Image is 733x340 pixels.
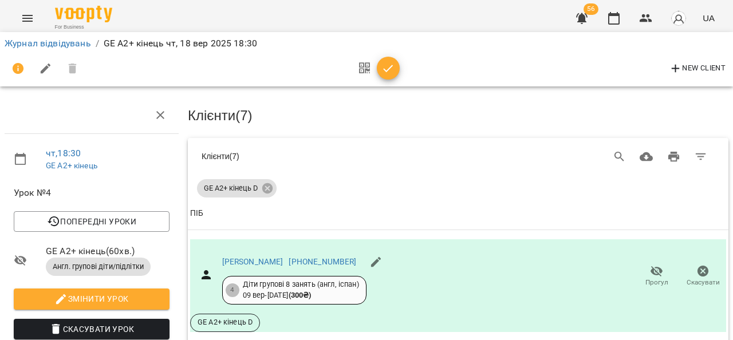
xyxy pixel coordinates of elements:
[55,6,112,22] img: Voopty Logo
[14,5,41,32] button: Menu
[633,260,680,292] button: Прогул
[645,278,668,287] span: Прогул
[669,62,726,76] span: New Client
[191,317,259,327] span: GE A2+ кінець D
[46,148,81,159] a: чт , 18:30
[687,143,715,171] button: Фільтр
[660,143,688,171] button: Друк
[5,38,91,49] a: Журнал відвідувань
[188,108,728,123] h3: Клієнти ( 7 )
[666,60,728,78] button: New Client
[698,7,719,29] button: UA
[703,12,715,24] span: UA
[104,37,257,50] p: GE A2+ кінець чт, 18 вер 2025 18:30
[289,257,356,266] a: [PHONE_NUMBER]
[14,211,170,232] button: Попередні уроки
[680,260,726,292] button: Скасувати
[14,288,170,309] button: Змінити урок
[190,207,726,220] span: ПІБ
[606,143,633,171] button: Search
[197,183,265,193] span: GE A2+ кінець D
[197,179,277,197] div: GE A2+ кінець D
[96,37,99,50] li: /
[243,279,359,301] div: Діти групові 8 занять (англ, іспан) 09 вер - [DATE]
[46,262,151,272] span: Англ. групові діти/підлітки
[584,3,598,15] span: 56
[289,291,312,299] b: ( 300 ₴ )
[55,23,112,31] span: For Business
[46,161,97,170] a: GE A2+ кінець
[46,244,170,258] span: GE A2+ кінець ( 60 хв. )
[188,138,728,175] div: Table Toolbar
[202,151,423,162] div: Клієнти ( 7 )
[633,143,660,171] button: Завантажити CSV
[23,215,160,228] span: Попередні уроки
[190,207,203,220] div: Sort
[23,292,160,306] span: Змінити урок
[226,283,239,297] div: 4
[5,37,728,50] nav: breadcrumb
[14,319,170,339] button: Скасувати Урок
[190,207,203,220] div: ПІБ
[14,186,170,200] span: Урок №4
[671,10,687,26] img: avatar_s.png
[687,278,720,287] span: Скасувати
[222,257,283,266] a: [PERSON_NAME]
[23,322,160,336] span: Скасувати Урок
